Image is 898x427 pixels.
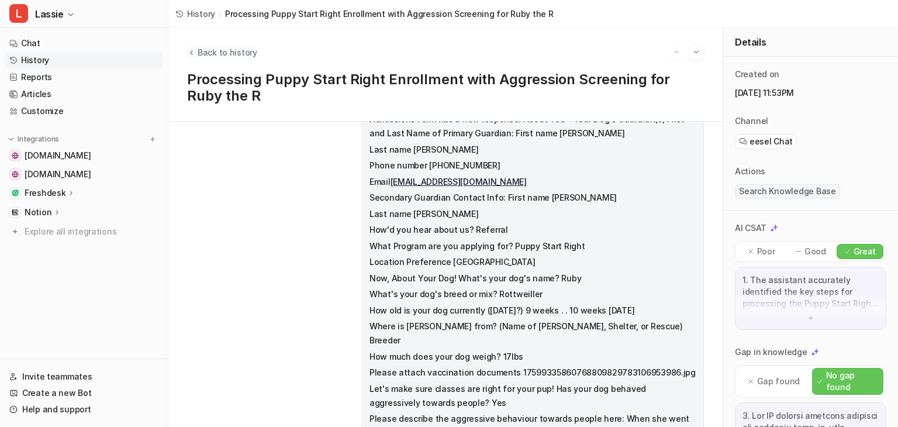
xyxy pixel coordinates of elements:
p: Last name [PERSON_NAME] [369,207,696,221]
img: online.whenhoundsfly.com [12,171,19,178]
span: Explore all integrations [25,222,158,241]
p: How old is your dog currently ([DATE]?) 9 weeks . . 10 weeks [DATE] [369,304,696,318]
button: Back to history [187,46,257,58]
span: [DOMAIN_NAME] [25,150,91,161]
p: What Program are you applying for? Puppy Start Right [369,239,696,253]
button: Integrations [5,133,63,145]
a: Help and support [5,401,163,418]
p: Actions [735,166,765,177]
p: Now, About Your Dog! What's your dog's name? Ruby [369,271,696,285]
p: Let's make sure classes are right for your pup! Has your dog behaved aggressively towards people?... [369,382,696,410]
p: Phone number [PHONE_NUMBER] [369,159,696,173]
p: 1. The assistant accurately identified the key steps for processing the Puppy Start Right enrollm... [742,274,879,309]
img: Freshdesk [12,190,19,197]
p: Notion [25,206,51,218]
img: explore all integrations [9,226,21,237]
img: eeselChat [739,137,747,146]
a: online.whenhoundsfly.com[DOMAIN_NAME] [5,166,163,182]
a: Reports [5,69,163,85]
span: Lassie [35,6,64,22]
a: Chat [5,35,163,51]
p: How much does your dog weigh? 17lbs [369,350,696,364]
p: Integrations [18,135,59,144]
p: Great [854,246,876,257]
p: Last name [PERSON_NAME] [369,143,696,157]
p: AI CSAT [735,222,766,234]
img: expand menu [7,135,15,143]
p: Good [804,246,826,257]
div: Details [723,28,898,57]
a: History [5,52,163,68]
img: menu_add.svg [148,135,157,143]
span: Back to history [198,46,257,58]
p: Secondary Guardian Contact Info: First name [PERSON_NAME] [369,191,696,205]
span: Processing Puppy Start Right Enrollment with Aggression Screening for Ruby the R [225,8,554,20]
p: Please attach vaccination documents 17599335860768809829783106953986.jpg [369,366,696,380]
a: Explore all integrations [5,223,163,240]
p: Created on [735,68,779,80]
span: / [219,8,222,20]
p: [DATE] 11:53PM [735,87,886,99]
p: What's your dog's breed or mix? Rottweiller [369,287,696,301]
p: Freshdesk [25,187,65,199]
a: Customize [5,103,163,119]
a: eesel Chat [739,136,793,147]
p: Email [369,175,696,189]
p: Where is [PERSON_NAME] from? (Name of [PERSON_NAME], Shelter, or Rescue) Breeder [369,319,696,347]
p: No gap found [826,370,878,393]
p: Channel [735,115,768,127]
img: down-arrow [807,314,815,322]
p: Gap found [757,376,800,387]
span: History [187,8,215,20]
img: Previous session [672,47,681,57]
p: Location Preference [GEOGRAPHIC_DATA] [369,255,696,269]
img: Next session [692,47,700,57]
a: Invite teammates [5,369,163,385]
p: Poor [757,246,775,257]
img: www.whenhoundsfly.com [12,152,19,159]
a: [EMAIL_ADDRESS][DOMAIN_NAME] [391,177,527,187]
a: History [175,8,215,20]
a: www.whenhoundsfly.com[DOMAIN_NAME] [5,147,163,164]
button: Go to next session [689,44,704,60]
h1: Processing Puppy Start Right Enrollment with Aggression Screening for Ruby the R [187,71,704,105]
span: eesel Chat [750,136,793,147]
span: Search Knowledge Base [735,184,840,198]
span: [DOMAIN_NAME] [25,168,91,180]
p: How'd you hear about us? Referral [369,223,696,237]
a: Create a new Bot [5,385,163,401]
img: Notion [12,209,19,216]
a: Articles [5,86,163,102]
span: L [9,4,28,23]
button: Go to previous session [669,44,684,60]
p: Gap in knowledge [735,346,807,358]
